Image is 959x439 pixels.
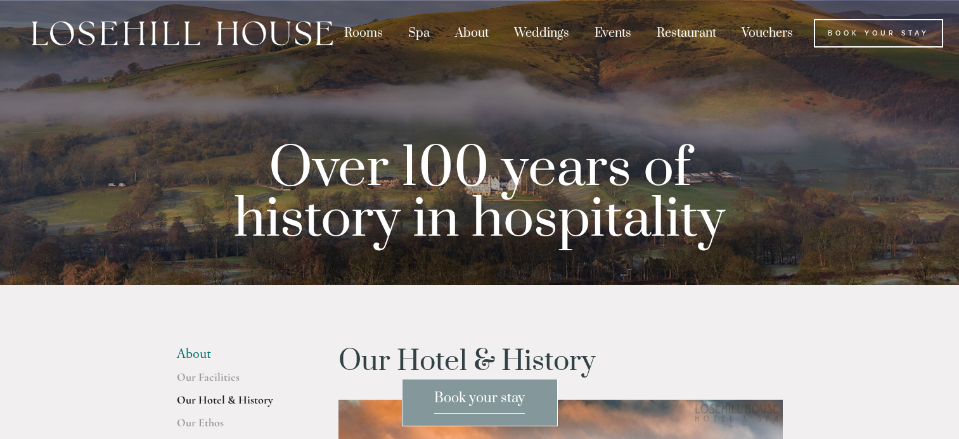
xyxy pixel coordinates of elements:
div: Events [583,19,643,48]
div: Spa [397,19,441,48]
div: Rooms [333,19,394,48]
li: About [177,346,298,362]
div: About [444,19,500,48]
a: Book Your Stay [814,19,943,48]
a: Vouchers [730,19,804,48]
span: Book your stay [434,390,525,414]
div: Restaurant [645,19,728,48]
a: Book your stay [402,379,558,426]
a: Our Facilities [177,370,298,393]
a: Our Ethos [177,416,298,438]
div: Weddings [503,19,581,48]
h1: Our Hotel & History [338,346,783,378]
p: Over 100 years of history in hospitality [197,144,763,245]
img: Losehill House [32,21,333,46]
